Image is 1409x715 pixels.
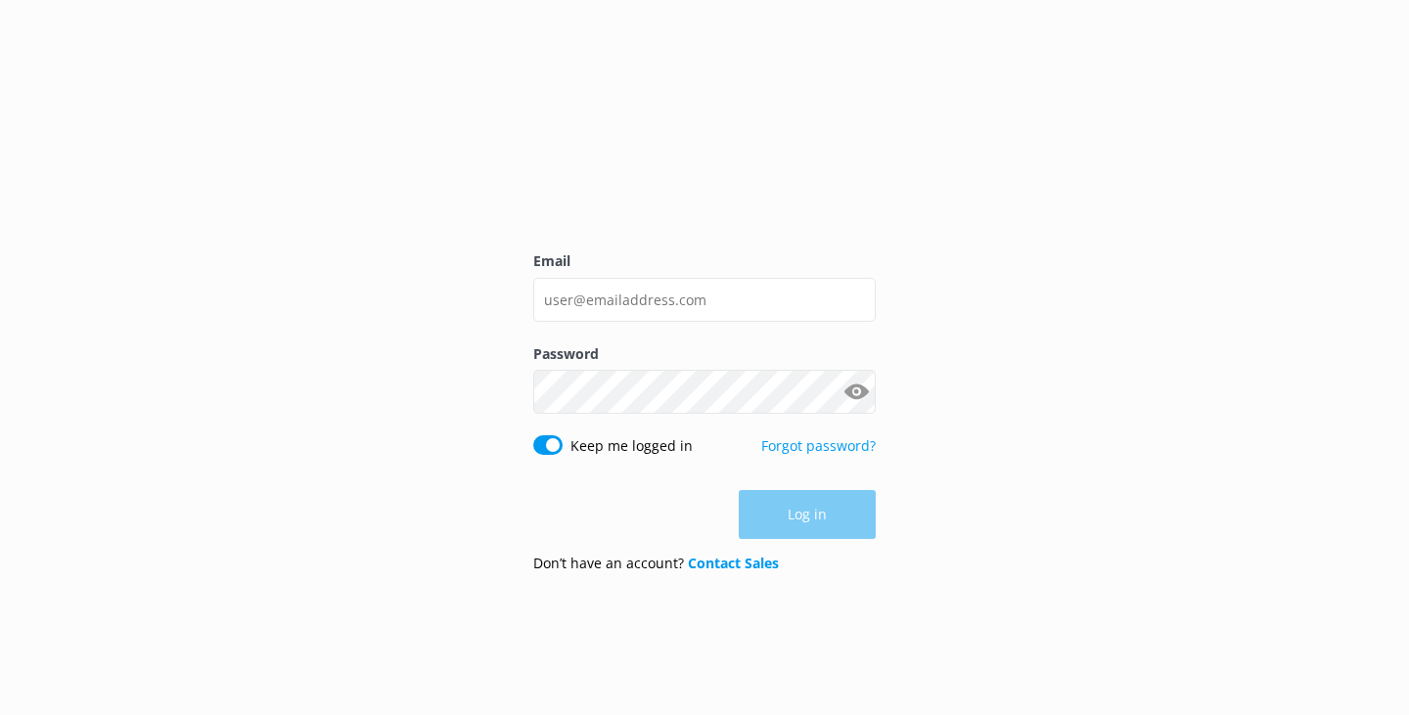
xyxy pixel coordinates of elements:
p: Don’t have an account? [533,553,779,574]
label: Email [533,250,876,272]
label: Keep me logged in [570,435,693,457]
button: Show password [837,373,876,412]
a: Forgot password? [761,436,876,455]
a: Contact Sales [688,554,779,572]
label: Password [533,343,876,365]
input: user@emailaddress.com [533,278,876,322]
